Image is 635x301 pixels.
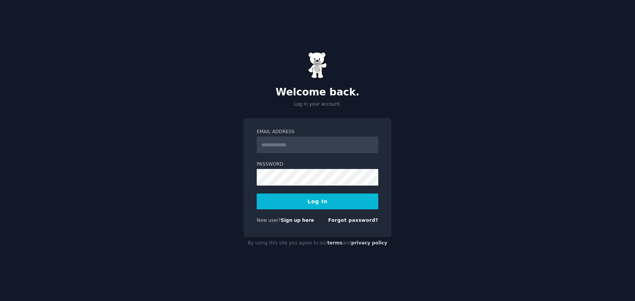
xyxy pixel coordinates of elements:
a: Forgot password? [328,218,378,223]
button: Log In [257,193,378,209]
label: Email Address [257,129,378,135]
a: Sign up here [281,218,314,223]
h2: Welcome back. [244,86,391,98]
img: Gummy Bear [308,52,327,78]
a: privacy policy [351,240,387,246]
div: By using this site you agree to our and [244,237,391,249]
p: Log in your account. [244,101,391,108]
a: terms [327,240,342,246]
label: Password [257,161,378,168]
span: New user? [257,218,281,223]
